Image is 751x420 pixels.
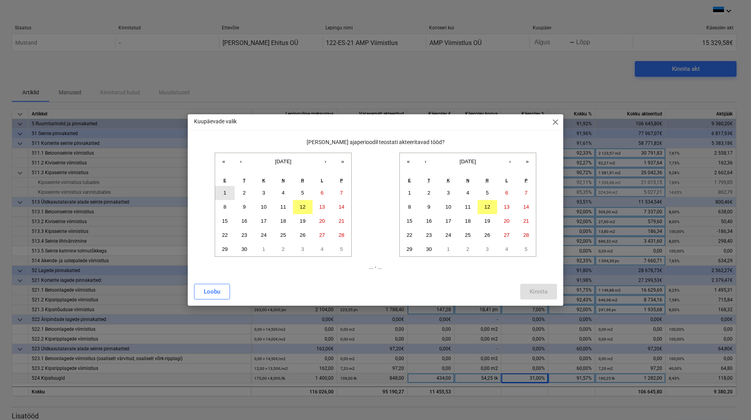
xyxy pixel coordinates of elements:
abbr: 5. oktoober 2025 [340,246,343,252]
abbr: teisipäev [243,178,245,183]
abbr: laupäev [505,178,508,183]
abbr: 12. september 2025 [300,204,305,210]
button: 20. september 2025 [313,214,332,228]
button: 21. september 2025 [516,214,536,228]
span: [DATE] [460,159,476,164]
p: ... - ... [194,263,557,271]
abbr: 5. september 2025 [301,190,304,196]
abbr: 3. oktoober 2025 [486,246,489,252]
abbr: 25. september 2025 [280,232,286,238]
button: 25. september 2025 [273,228,293,242]
abbr: kolmapäev [447,178,450,183]
abbr: 3. september 2025 [447,190,450,196]
abbr: 20. september 2025 [319,218,325,224]
button: 17. september 2025 [438,214,458,228]
abbr: 23. september 2025 [426,232,432,238]
span: [DATE] [275,159,291,164]
abbr: 6. september 2025 [321,190,323,196]
button: 30. september 2025 [235,242,254,256]
abbr: 12. september 2025 [484,204,490,210]
button: 2. september 2025 [235,186,254,200]
abbr: 16. september 2025 [426,218,432,224]
button: 25. september 2025 [458,228,478,242]
abbr: 16. september 2025 [241,218,247,224]
abbr: 1. september 2025 [408,190,411,196]
button: 1. september 2025 [215,186,235,200]
abbr: 24. september 2025 [261,232,267,238]
abbr: pühapäev [340,178,343,183]
button: 19. september 2025 [293,214,313,228]
abbr: 1. oktoober 2025 [447,246,450,252]
button: 12. september 2025 [293,200,313,214]
button: 14. september 2025 [516,200,536,214]
button: 5. oktoober 2025 [516,242,536,256]
button: 16. september 2025 [235,214,254,228]
abbr: 27. september 2025 [319,232,325,238]
abbr: laupäev [321,178,323,183]
abbr: 18. september 2025 [465,218,471,224]
abbr: kolmapäev [262,178,265,183]
button: 27. september 2025 [313,228,332,242]
abbr: 10. september 2025 [261,204,267,210]
abbr: 9. september 2025 [243,204,246,210]
button: 6. september 2025 [497,186,517,200]
abbr: 19. september 2025 [300,218,305,224]
abbr: neljapäev [282,178,285,183]
button: 6. september 2025 [313,186,332,200]
abbr: 6. september 2025 [505,190,508,196]
abbr: 4. oktoober 2025 [321,246,323,252]
abbr: 21. september 2025 [339,218,345,224]
abbr: reede [486,178,489,183]
button: 20. september 2025 [497,214,517,228]
abbr: 9. september 2025 [428,204,430,210]
button: 15. september 2025 [215,214,235,228]
abbr: 5. oktoober 2025 [525,246,527,252]
button: 28. september 2025 [332,228,351,242]
abbr: 30. september 2025 [241,246,247,252]
abbr: 8. september 2025 [408,204,411,210]
abbr: 30. september 2025 [426,246,432,252]
button: 4. oktoober 2025 [497,242,517,256]
abbr: teisipäev [428,178,430,183]
button: 23. september 2025 [419,228,439,242]
button: 24. september 2025 [438,228,458,242]
button: 29. september 2025 [400,242,419,256]
abbr: 7. september 2025 [525,190,527,196]
abbr: 17. september 2025 [446,218,451,224]
button: 22. september 2025 [400,228,419,242]
abbr: pühapäev [525,178,528,183]
button: 10. september 2025 [254,200,273,214]
abbr: 4. oktoober 2025 [505,246,508,252]
abbr: 3. september 2025 [262,190,265,196]
button: › [501,153,519,170]
button: 24. september 2025 [254,228,273,242]
button: « [400,153,417,170]
abbr: 4. september 2025 [466,190,469,196]
abbr: 29. september 2025 [406,246,412,252]
button: 26. september 2025 [478,228,497,242]
abbr: 2. september 2025 [428,190,430,196]
button: 9. september 2025 [235,200,254,214]
button: 15. september 2025 [400,214,419,228]
button: 3. oktoober 2025 [293,242,313,256]
button: 2. oktoober 2025 [273,242,293,256]
button: 29. september 2025 [215,242,235,256]
button: 10. september 2025 [438,200,458,214]
abbr: 2. oktoober 2025 [282,246,284,252]
p: [PERSON_NAME] ajaperioodil teostati akteeritavad tööd? [194,138,557,146]
abbr: 14. september 2025 [339,204,345,210]
abbr: 15. september 2025 [406,218,412,224]
button: 18. september 2025 [273,214,293,228]
abbr: 10. september 2025 [446,204,451,210]
button: » [334,153,351,170]
button: 17. september 2025 [254,214,273,228]
button: 7. september 2025 [516,186,536,200]
button: 3. september 2025 [254,186,273,200]
abbr: 2. september 2025 [243,190,246,196]
button: 18. september 2025 [458,214,478,228]
span: close [551,117,560,127]
button: 11. september 2025 [458,200,478,214]
button: 26. september 2025 [293,228,313,242]
button: 2. september 2025 [419,186,439,200]
button: « [215,153,232,170]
